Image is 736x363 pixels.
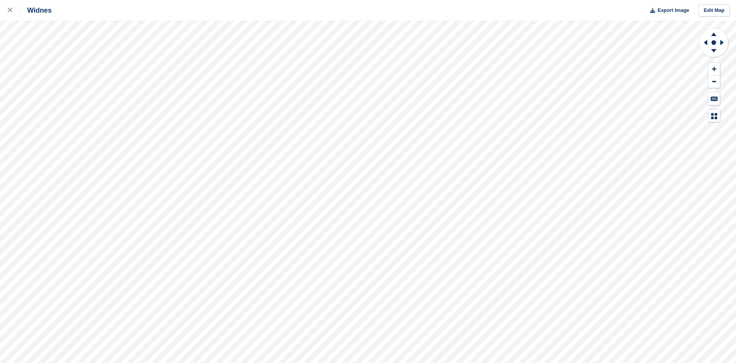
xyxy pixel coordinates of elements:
[698,4,730,17] a: Edit Map
[646,4,689,17] button: Export Image
[708,110,720,122] button: Map Legend
[20,6,52,15] div: Widnes
[708,92,720,105] button: Keyboard Shortcuts
[708,76,720,88] button: Zoom Out
[657,7,689,14] span: Export Image
[708,63,720,76] button: Zoom In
